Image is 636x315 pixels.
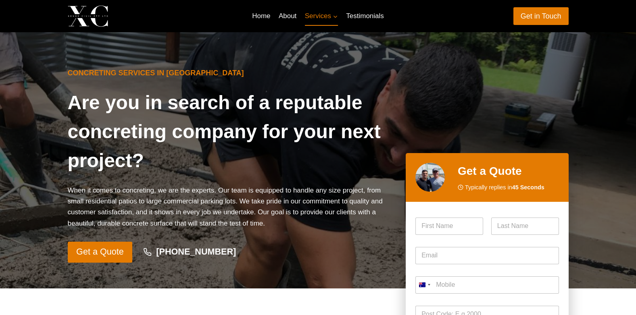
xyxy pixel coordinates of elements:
[342,6,388,26] a: Testimonials
[248,6,275,26] a: Home
[68,5,171,27] a: Xenos Civil
[301,6,342,26] a: Services
[68,185,393,229] p: When it comes to concreting, we are the experts. Our team is equipped to handle any size project,...
[76,245,124,259] span: Get a Quote
[415,218,483,235] input: First Name
[68,68,393,79] h6: Concreting Services in [GEOGRAPHIC_DATA]
[68,88,393,175] h1: Are you in search of a reputable concreting company for your next project?
[458,163,559,180] h2: Get a Quote
[465,183,544,192] span: Typically replies in
[248,6,388,26] nav: Primary Navigation
[415,276,433,294] button: Selected country
[275,6,301,26] a: About
[136,243,244,261] a: [PHONE_NUMBER]
[415,247,559,264] input: Email
[68,242,133,263] a: Get a Quote
[68,5,108,27] img: Xenos Civil
[491,218,559,235] input: Last Name
[305,10,338,21] span: Services
[512,184,544,191] strong: 45 Seconds
[415,276,559,294] input: Mobile
[115,10,171,22] p: Xenos Civil
[513,7,569,25] a: Get in Touch
[156,247,236,257] strong: [PHONE_NUMBER]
